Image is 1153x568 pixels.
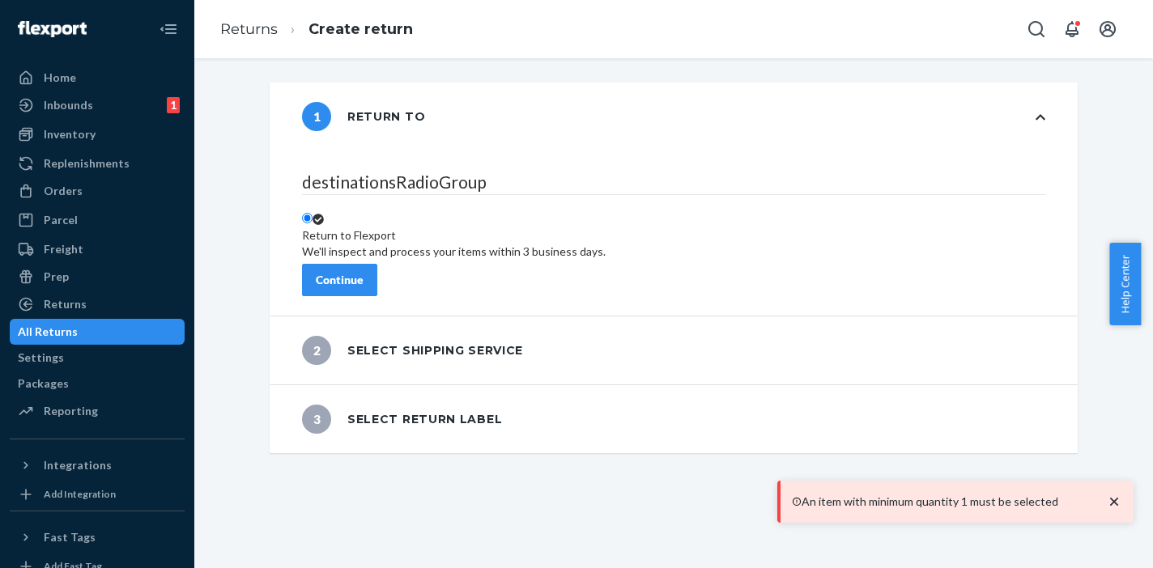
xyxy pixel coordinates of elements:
[44,126,96,142] div: Inventory
[302,102,425,131] div: Return to
[316,272,364,288] div: Continue
[10,452,185,478] button: Integrations
[1109,243,1141,325] button: Help Center
[44,97,93,113] div: Inbounds
[10,319,185,345] a: All Returns
[10,92,185,118] a: Inbounds1
[302,405,331,434] span: 3
[10,524,185,550] button: Fast Tags
[302,102,331,131] span: 1
[1106,494,1122,510] svg: close toast
[44,70,76,86] div: Home
[10,345,185,371] a: Settings
[152,13,185,45] button: Close Navigation
[10,236,185,262] a: Freight
[44,529,96,545] div: Fast Tags
[18,324,78,340] div: All Returns
[10,398,185,424] a: Reporting
[1020,13,1053,45] button: Open Search Box
[302,244,606,260] div: We'll inspect and process your items within 3 business days.
[1091,13,1124,45] button: Open account menu
[44,269,69,285] div: Prep
[44,155,130,172] div: Replenishments
[302,170,1045,195] legend: destinationsRadioGroup
[207,6,426,53] ol: breadcrumbs
[44,457,112,473] div: Integrations
[302,336,523,365] div: Select shipping service
[18,375,69,392] div: Packages
[10,485,185,504] a: Add Integration
[10,207,185,233] a: Parcel
[302,336,331,365] span: 2
[44,296,87,312] div: Returns
[220,20,278,38] a: Returns
[302,264,377,296] button: Continue
[302,405,502,434] div: Select return label
[18,350,64,366] div: Settings
[10,65,185,91] a: Home
[167,97,180,113] div: 1
[10,150,185,176] a: Replenishments
[802,494,1090,510] p: An item with minimum quantity 1 must be selected
[10,291,185,317] a: Returns
[308,20,413,38] a: Create return
[44,487,116,501] div: Add Integration
[302,213,313,223] input: Return to FlexportWe'll inspect and process your items within 3 business days.
[18,21,87,37] img: Flexport logo
[1056,13,1088,45] button: Open notifications
[44,212,78,228] div: Parcel
[44,241,83,257] div: Freight
[44,183,83,199] div: Orders
[10,264,185,290] a: Prep
[302,227,606,244] div: Return to Flexport
[44,403,98,419] div: Reporting
[10,371,185,396] a: Packages
[10,178,185,204] a: Orders
[10,121,185,147] a: Inventory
